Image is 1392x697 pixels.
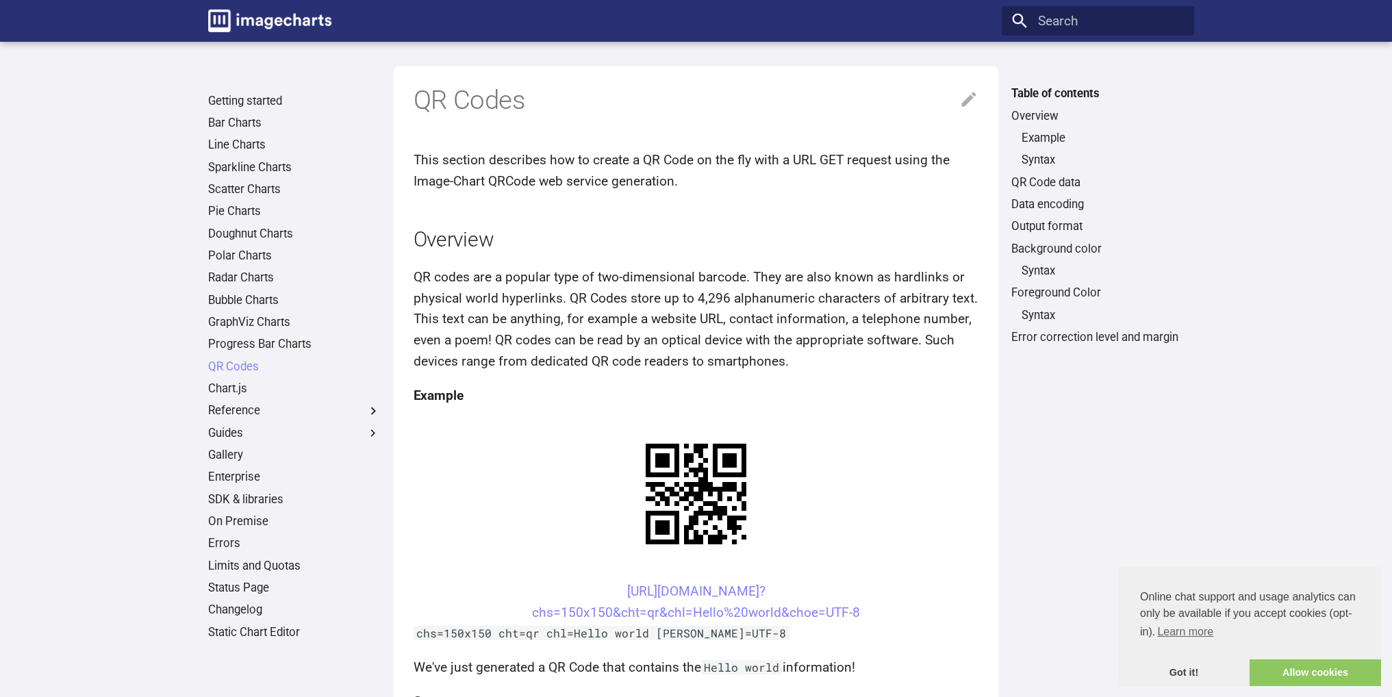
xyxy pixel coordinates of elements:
[208,559,381,574] a: Limits and Quotas
[622,420,770,568] img: chart
[1011,264,1184,279] nav: Background color
[208,337,381,352] a: Progress Bar Charts
[208,581,381,596] a: Status Page
[1022,264,1185,279] a: Syntax
[208,470,381,485] a: Enterprise
[1011,286,1184,301] a: Foreground Color
[1022,308,1185,323] a: Syntax
[414,150,979,192] p: This section describes how to create a QR Code on the fly with a URL GET request using the Image-...
[1011,109,1184,124] a: Overview
[1002,6,1194,36] input: Search
[414,225,979,254] h2: Overview
[1155,622,1215,642] a: learn more about cookies
[208,182,381,197] a: Scatter Charts
[1022,131,1185,146] a: Example
[208,536,381,551] a: Errors
[414,657,979,679] p: We've just generated a QR Code that contains the information!
[208,403,381,418] label: Reference
[1011,242,1184,257] a: Background color
[208,359,381,375] a: QR Codes
[1011,131,1184,168] nav: Overview
[208,448,381,463] a: Gallery
[1118,659,1250,687] a: dismiss cookie message
[414,267,979,372] p: QR codes are a popular type of two-dimensional barcode. They are also known as hardlinks or physi...
[208,160,381,175] a: Sparkline Charts
[1002,86,1194,101] label: Table of contents
[208,249,381,264] a: Polar Charts
[208,94,381,109] a: Getting started
[201,3,338,39] a: Image-Charts documentation
[208,514,381,529] a: On Premise
[208,492,381,507] a: SDK & libraries
[414,385,979,407] h4: Example
[208,10,331,32] img: logo
[701,660,783,674] code: Hello world
[1022,153,1185,168] a: Syntax
[1011,308,1184,323] nav: Foreground Color
[1011,330,1184,345] a: Error correction level and margin
[208,381,381,396] a: Chart.js
[208,625,381,640] a: Static Chart Editor
[1011,175,1184,190] a: QR Code data
[208,293,381,308] a: Bubble Charts
[1140,589,1359,642] span: Online chat support and usage analytics can only be available if you accept cookies (opt-in).
[208,315,381,330] a: GraphViz Charts
[208,270,381,286] a: Radar Charts
[1002,86,1194,344] nav: Table of contents
[414,83,979,117] h1: QR Codes
[208,204,381,219] a: Pie Charts
[1011,219,1184,234] a: Output format
[532,583,860,620] a: [URL][DOMAIN_NAME]?chs=150x150&cht=qr&chl=Hello%20world&choe=UTF-8
[1118,567,1381,686] div: cookieconsent
[1011,197,1184,212] a: Data encoding
[208,227,381,242] a: Doughnut Charts
[208,138,381,153] a: Line Charts
[208,426,381,441] label: Guides
[208,116,381,131] a: Bar Charts
[414,626,790,640] code: chs=150x150 cht=qr chl=Hello world [PERSON_NAME]=UTF-8
[208,603,381,618] a: Changelog
[1250,659,1381,687] a: allow cookies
